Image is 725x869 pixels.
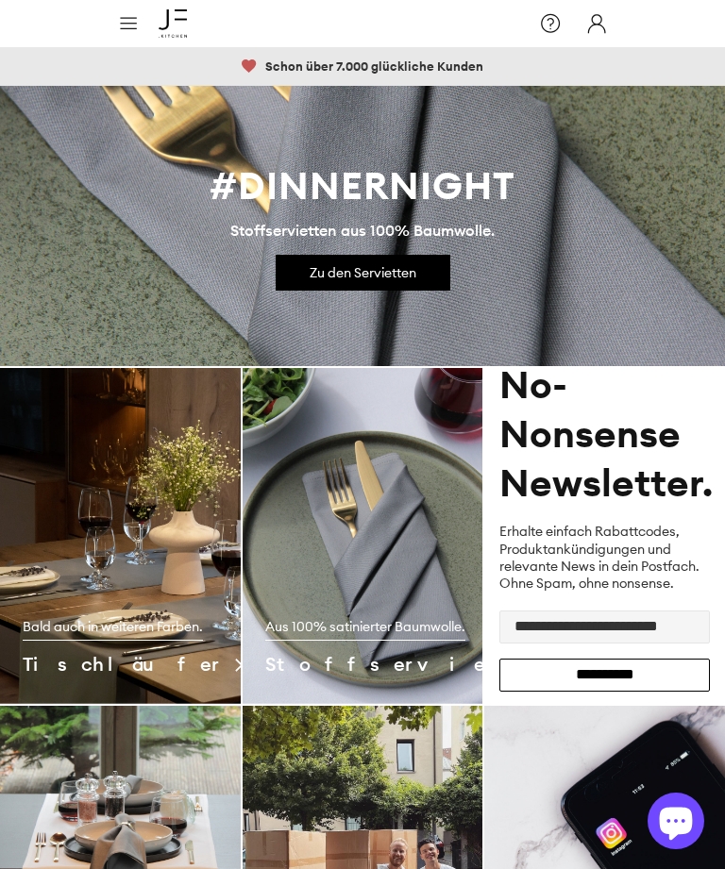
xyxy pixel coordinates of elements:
button: Zu den Servietten [276,255,450,291]
span: Schon über 7.000 glückliche Kunden [242,58,483,75]
a: [DOMAIN_NAME]® [159,9,187,38]
inbox-online-store-chat: Onlineshop-Chat von Shopify [642,793,710,854]
h1: No-Nonsense Newsletter. [499,360,710,508]
img: Stoffserviette als Bestecktasche [243,368,483,704]
button: Tischläufer [23,648,224,680]
p: Erhalte einfach Rabattcodes, Produktankündigungen und relevante News in dein Postfach. Ohne Spam,... [499,523,710,592]
p: Bald auch in weiteren Farben. [23,618,203,641]
h1: #DINNERNIGHT [210,161,515,210]
button: Stoffservietten [265,648,565,680]
p: Stoffservietten aus 100% Baumwolle. [230,222,495,239]
p: Aus 100% satinierter Baumwolle. [265,618,465,641]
